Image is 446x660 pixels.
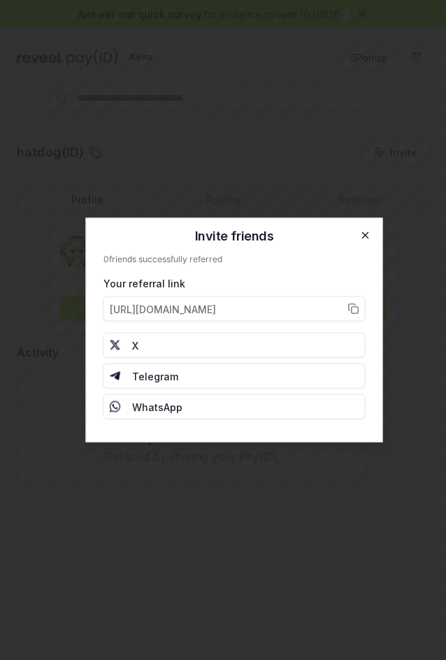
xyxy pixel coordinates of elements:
[103,230,366,243] h2: Invite friends
[103,333,366,358] button: X
[110,301,216,316] span: [URL][DOMAIN_NAME]
[103,394,366,419] button: WhatsApp
[103,254,366,265] div: 0 friends successfully referred
[110,371,121,382] img: Telegram
[103,364,366,389] button: Telegram
[110,401,121,412] img: Whatsapp
[103,276,366,291] div: Your referral link
[110,340,121,351] img: X
[103,296,366,322] button: [URL][DOMAIN_NAME]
